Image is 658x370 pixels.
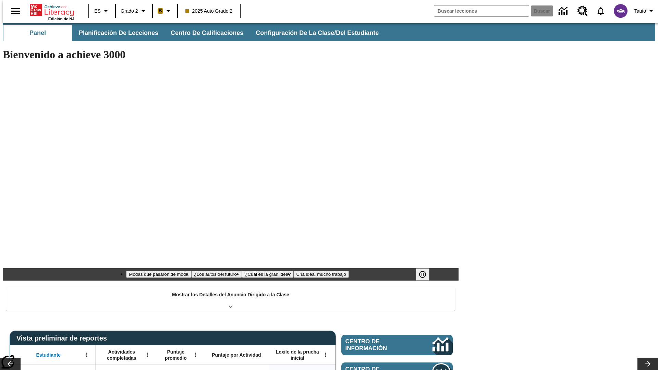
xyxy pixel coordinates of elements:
span: Actividades completadas [99,349,144,361]
button: Lenguaje: ES, Selecciona un idioma [91,5,113,17]
span: ES [94,8,101,15]
a: Centro de información [555,2,573,21]
button: Diapositiva 3 ¿Cuál es la gran idea? [242,271,293,278]
button: Carrusel de lecciones, seguir [637,358,658,370]
button: Panel [3,25,72,41]
button: Abrir menú [142,350,153,360]
button: Abrir menú [82,350,92,360]
div: Subbarra de navegación [3,23,655,41]
span: B [159,7,162,15]
div: Subbarra de navegación [3,25,385,41]
span: Estudiante [36,352,61,358]
button: Abrir menú [320,350,331,360]
button: Diapositiva 4 Una idea, mucho trabajo [293,271,349,278]
button: Pausar [416,268,429,281]
button: Planificación de lecciones [73,25,164,41]
img: avatar image [614,4,627,18]
button: Configuración de la clase/del estudiante [250,25,384,41]
button: Grado: Grado 2, Elige un grado [118,5,150,17]
button: Boost El color de la clase es anaranjado claro. Cambiar el color de la clase. [155,5,175,17]
div: Mostrar los Detalles del Anuncio Dirigido a la Clase [6,287,455,311]
span: Grado 2 [121,8,138,15]
a: Notificaciones [592,2,610,20]
button: Abrir menú [190,350,200,360]
div: Pausar [416,268,436,281]
button: Abrir el menú lateral [5,1,26,21]
span: Centro de información [345,338,410,352]
span: Puntaje por Actividad [212,352,261,358]
span: Centro de calificaciones [171,29,243,37]
h1: Bienvenido a achieve 3000 [3,48,459,61]
a: Centro de recursos, Se abrirá en una pestaña nueva. [573,2,592,20]
a: Centro de información [341,335,453,355]
span: Panel [29,29,46,37]
div: Portada [30,2,74,21]
span: Planificación de lecciones [79,29,158,37]
a: Portada [30,3,74,17]
span: Edición de NJ [48,17,74,21]
span: Lexile de la prueba inicial [272,349,322,361]
p: Mostrar los Detalles del Anuncio Dirigido a la Clase [172,291,289,298]
button: Diapositiva 2 ¿Los autos del futuro? [191,271,242,278]
span: Tauto [634,8,646,15]
button: Diapositiva 1 Modas que pasaron de moda [126,271,191,278]
input: Buscar campo [434,5,529,16]
span: Vista preliminar de reportes [16,334,110,342]
button: Perfil/Configuración [632,5,658,17]
button: Escoja un nuevo avatar [610,2,632,20]
button: Centro de calificaciones [165,25,249,41]
span: 2025 Auto Grade 2 [185,8,233,15]
span: Configuración de la clase/del estudiante [256,29,379,37]
span: Puntaje promedio [159,349,192,361]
